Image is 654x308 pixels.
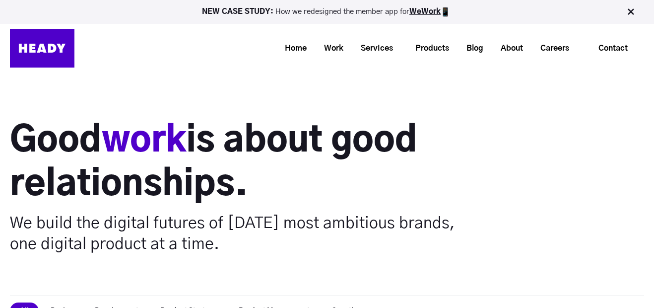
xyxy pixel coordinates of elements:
span: work [102,124,186,158]
a: Home [272,39,312,58]
a: About [488,39,528,58]
a: Work [312,39,348,58]
p: How we redesigned the member app for [4,7,650,17]
img: Heady_Logo_Web-01 (1) [10,29,74,68]
a: Contact [583,37,644,60]
strong: NEW CASE STUDY: [202,8,275,15]
h1: Good is about good relationships. [10,120,456,207]
div: Navigation Menu [84,36,644,60]
a: Blog [454,39,488,58]
img: app emoji [441,7,451,17]
a: Careers [528,39,574,58]
a: WeWork [409,8,441,15]
a: Products [403,39,454,58]
a: Services [348,39,398,58]
p: We build the digital futures of [DATE] most ambitious brands, one digital product at a time. [10,213,456,254]
img: Close Bar [626,7,636,17]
